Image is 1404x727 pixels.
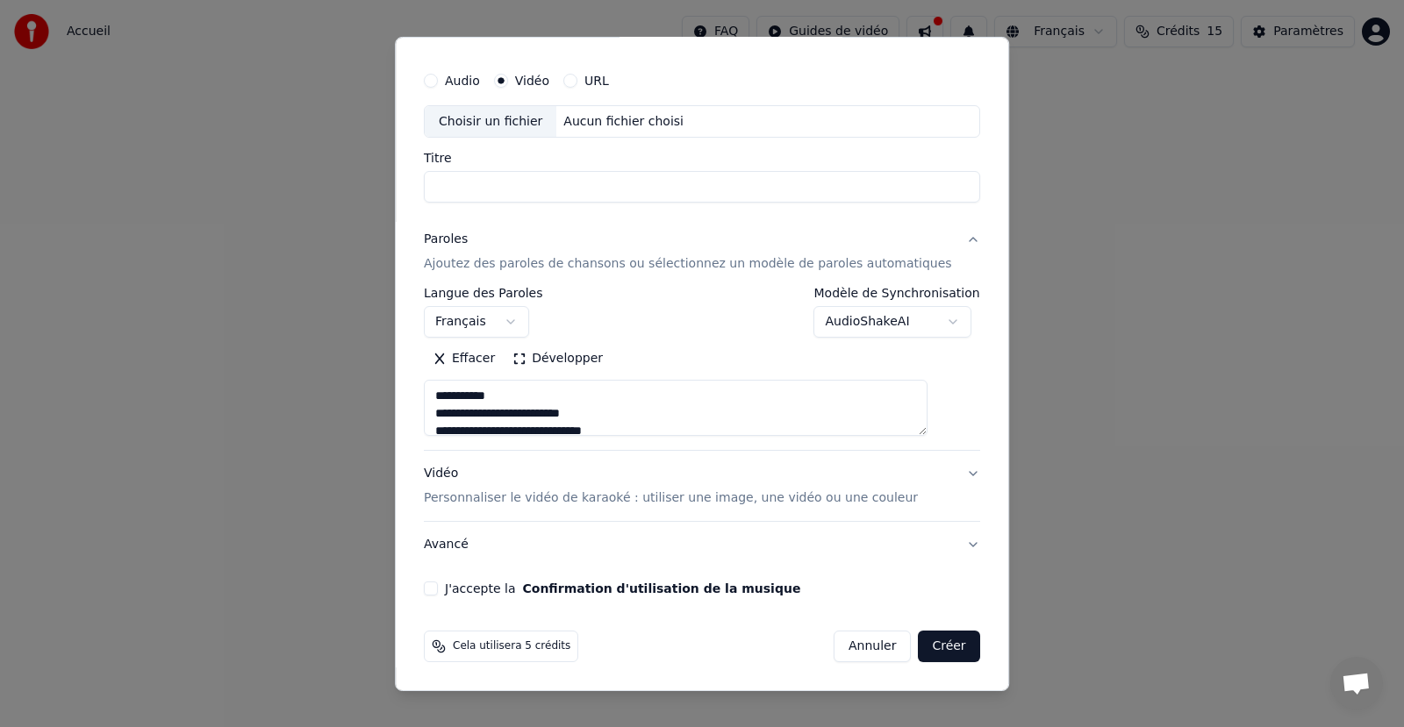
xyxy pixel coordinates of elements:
[424,217,980,287] button: ParolesAjoutez des paroles de chansons ou sélectionnez un modèle de paroles automatiques
[424,465,918,507] div: Vidéo
[515,74,549,86] label: Vidéo
[424,287,980,450] div: ParolesAjoutez des paroles de chansons ou sélectionnez un modèle de paroles automatiques
[424,287,543,299] label: Langue des Paroles
[424,152,980,164] label: Titre
[424,489,918,507] p: Personnaliser le vidéo de karaoké : utiliser une image, une vidéo ou une couleur
[424,522,980,567] button: Avancé
[919,631,980,662] button: Créer
[425,105,556,137] div: Choisir un fichier
[523,582,801,595] button: J'accepte la
[453,639,570,653] span: Cela utilisera 5 crédits
[834,631,911,662] button: Annuler
[424,231,468,248] div: Paroles
[445,582,800,595] label: J'accepte la
[504,345,612,373] button: Développer
[424,255,952,273] p: Ajoutez des paroles de chansons ou sélectionnez un modèle de paroles automatiques
[424,451,980,521] button: VidéoPersonnaliser le vidéo de karaoké : utiliser une image, une vidéo ou une couleur
[424,345,504,373] button: Effacer
[557,112,691,130] div: Aucun fichier choisi
[584,74,609,86] label: URL
[814,287,980,299] label: Modèle de Synchronisation
[445,74,480,86] label: Audio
